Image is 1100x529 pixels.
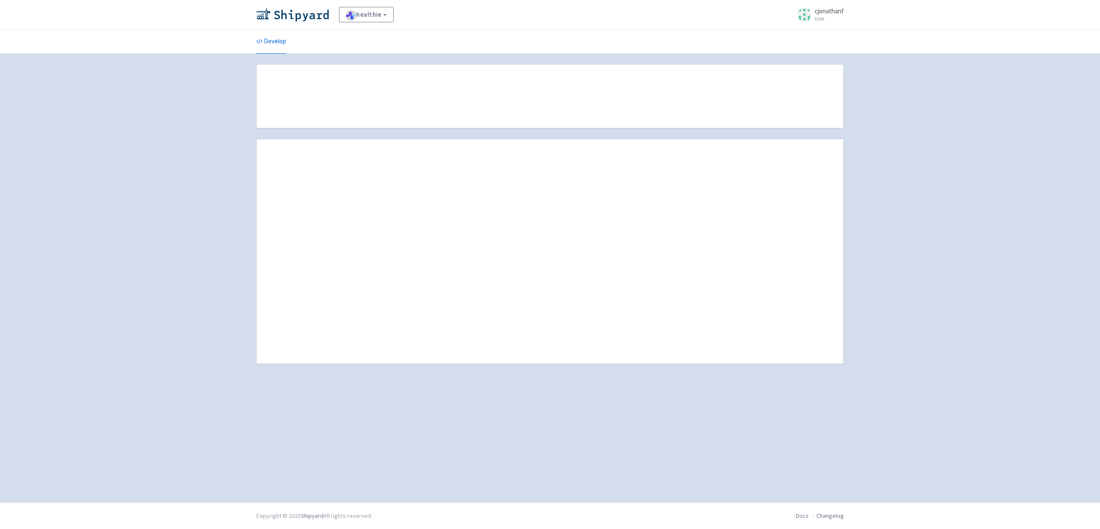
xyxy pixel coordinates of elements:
[256,8,329,21] img: Shipyard logo
[256,511,373,520] div: Copyright © 2025 All rights reserved.
[256,30,286,54] a: Develop
[815,16,844,21] small: User
[796,512,809,520] a: Docs
[339,7,394,22] a: healthie
[792,8,844,21] a: cjonathanf User
[815,7,844,15] span: cjonathanf
[301,512,324,520] a: Shipyard
[816,512,844,520] a: Changelog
